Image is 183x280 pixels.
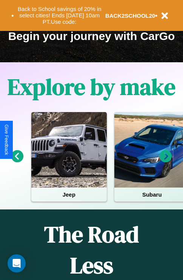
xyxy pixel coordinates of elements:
h1: Explore by make [8,71,175,102]
button: Back to School savings of 20% in select cities! Ends [DATE] 10am PT.Use code: [14,4,105,27]
div: Open Intercom Messenger [8,254,26,272]
div: Give Feedback [4,125,9,155]
h4: Jeep [31,188,107,202]
b: BACK2SCHOOL20 [105,12,155,19]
